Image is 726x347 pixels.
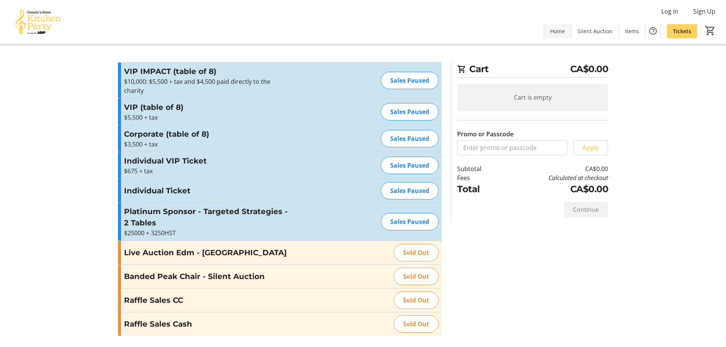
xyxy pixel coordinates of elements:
[673,27,691,35] span: Tickets
[645,23,661,39] button: Help
[457,130,513,139] label: Promo or Passcode
[667,24,697,38] a: Tickets
[457,173,501,182] td: Fees
[457,62,608,78] h2: Cart
[124,155,289,167] h3: Individual VIP Ticket
[381,103,439,120] div: Sales Paused
[124,318,289,330] h3: Raffle Sales Cash
[655,5,684,17] button: Log In
[544,24,571,38] a: Home
[381,182,439,199] div: Sales Paused
[619,24,645,38] a: Items
[124,140,289,149] div: $3,500 + tax
[550,27,565,35] span: Home
[577,27,613,35] span: Silent Auction
[381,213,439,230] div: Sales Paused
[457,84,608,111] div: Cart is empty
[394,291,439,309] div: Sold Out
[570,62,608,76] span: CA$0.00
[124,167,289,176] div: $675 + tax
[124,247,289,258] h3: Live Auction Edm - [GEOGRAPHIC_DATA]
[5,3,72,41] img: Canada’s Great Kitchen Party's Logo
[571,24,619,38] a: Silent Auction
[381,157,439,174] div: Sales Paused
[124,271,289,282] h3: Banded Peak Chair - Silent Auction
[573,140,608,155] button: Apply
[124,77,289,95] div: $10,000: $5,500 + tax and $4,500 paid directly to the charity
[124,102,289,113] h3: VIP (table of 8)
[703,24,717,37] button: Cart
[394,315,439,333] div: Sold Out
[501,173,608,182] td: Calculated at checkout
[687,5,721,17] button: Sign Up
[582,143,599,152] span: Apply
[457,140,567,155] input: Enter promo or passcode
[124,228,289,238] p: $25000 + 3250HST
[124,185,289,196] h3: Individual Ticket
[124,206,289,228] h3: Platinum Sponsor - Targeted Strategies - 2 Tables
[394,268,439,285] div: Sold Out
[457,164,501,173] td: Subtotal
[124,113,289,122] div: $5,500 + tax
[661,7,678,16] span: Log In
[381,72,439,89] div: Sales Paused
[625,27,639,35] span: Items
[381,130,439,147] div: Sales Paused
[124,128,289,140] h3: Corporate (table of 8)
[501,182,608,196] td: CA$0.00
[693,7,715,16] span: Sign Up
[501,164,608,173] td: CA$0.00
[457,182,501,196] td: Total
[124,295,289,306] h3: Raffle Sales CC
[394,244,439,261] div: Sold Out
[124,66,289,77] h3: VIP IMPACT (table of 8)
